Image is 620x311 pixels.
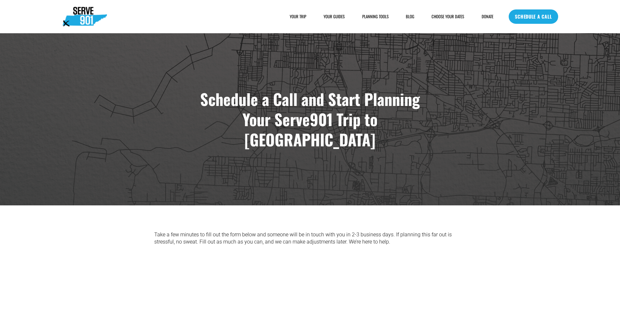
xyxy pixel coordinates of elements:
a: folder dropdown [362,13,389,20]
span: PLANNING TOOLS [362,14,389,20]
span: YOUR TRIP [290,14,306,20]
a: YOUR GUIDES [324,13,345,20]
a: BLOG [406,13,414,20]
a: DONATE [482,13,493,20]
a: SCHEDULE A CALL [509,9,558,24]
p: Take a few minutes to fill out the form below and someone will be in touch with you in 2-3 busine... [154,231,466,246]
a: folder dropdown [290,13,306,20]
strong: Schedule a Call and Start Planning Your Serve901 Trip to [GEOGRAPHIC_DATA] [200,87,424,151]
a: CHOOSE YOUR DATES [432,13,464,20]
img: Serve901 [62,7,107,26]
